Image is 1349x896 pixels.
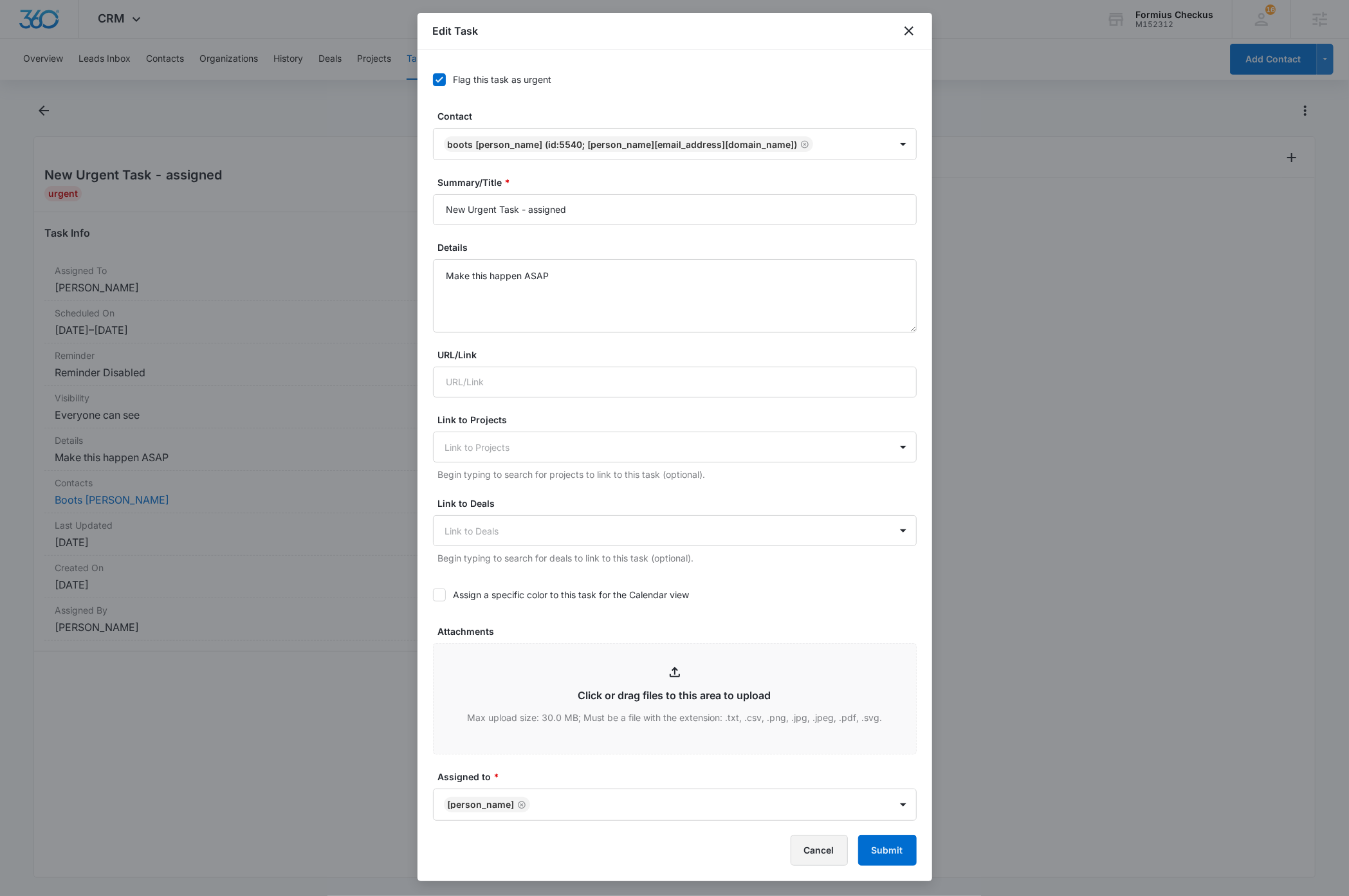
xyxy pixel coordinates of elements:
div: [PERSON_NAME] [448,800,515,809]
label: Attachments [438,625,922,638]
div: Boots [PERSON_NAME] (ID:5540; [PERSON_NAME][EMAIL_ADDRESS][DOMAIN_NAME]) [448,139,798,150]
textarea: Make this happen ASAP [433,259,917,333]
label: Details [438,241,922,254]
label: Link to Deals [438,497,922,510]
label: Assign a specific color to this task for the Calendar view [433,588,917,601]
div: Remove Dave Bettger [515,800,526,809]
button: close [901,23,917,39]
label: Contact [438,109,922,123]
div: Flag this task as urgent [454,73,552,86]
p: Begin typing to search for projects to link to this task (optional). [438,468,917,481]
label: Assigned to [438,770,922,783]
input: Summary/Title [433,194,917,225]
button: Submit [858,835,917,866]
h1: Edit Task [433,23,479,39]
input: URL/Link [433,367,917,398]
button: Cancel [791,835,848,866]
label: Link to Projects [438,413,922,426]
label: Summary/Title [438,176,922,189]
label: URL/Link [438,348,922,361]
p: Begin typing to search for deals to link to this task (optional). [438,551,917,565]
div: Remove Boots Poffenberger (ID:5540; dave+boots@madwire.com) [798,140,809,149]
